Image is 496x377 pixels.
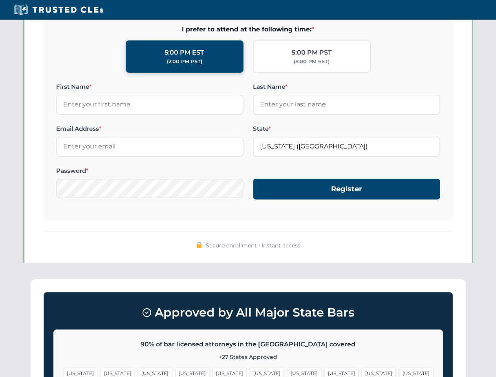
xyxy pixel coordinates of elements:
[292,48,332,58] div: 5:00 PM PST
[253,124,440,134] label: State
[253,179,440,199] button: Register
[63,339,433,350] p: 90% of bar licensed attorneys in the [GEOGRAPHIC_DATA] covered
[206,241,300,250] span: Secure enrollment • Instant access
[56,166,243,176] label: Password
[253,82,440,92] label: Last Name
[56,124,243,134] label: Email Address
[56,137,243,156] input: Enter your email
[56,24,440,35] span: I prefer to attend at the following time:
[253,95,440,114] input: Enter your last name
[56,82,243,92] label: First Name
[63,353,433,361] p: +27 States Approved
[165,48,204,58] div: 5:00 PM EST
[167,58,202,66] div: (2:00 PM PST)
[294,58,329,66] div: (8:00 PM EST)
[196,242,202,248] img: 🔒
[253,137,440,156] input: Florida (FL)
[12,4,106,16] img: Trusted CLEs
[56,95,243,114] input: Enter your first name
[53,302,443,323] h3: Approved by All Major State Bars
